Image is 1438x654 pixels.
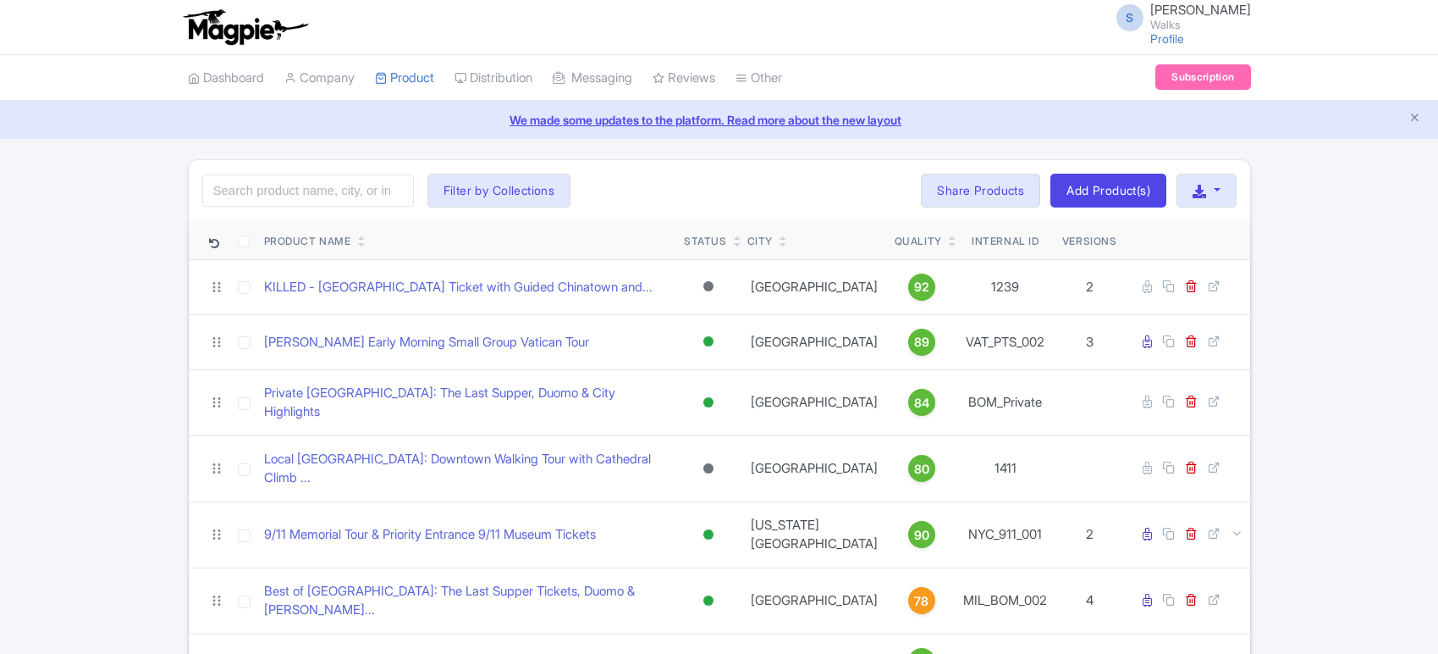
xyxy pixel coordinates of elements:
div: Status [684,234,727,249]
a: Dashboard [188,55,264,102]
div: Active [700,523,717,547]
a: We made some updates to the platform. Read more about the new layout [10,111,1428,129]
div: Active [700,330,717,354]
span: 3 [1086,334,1094,350]
div: Active [700,589,717,613]
span: 89 [914,333,929,352]
span: 4 [1086,592,1094,608]
td: NYC_911_001 [956,502,1055,568]
td: [GEOGRAPHIC_DATA] [741,435,888,502]
div: Product Name [264,234,351,249]
td: MIL_BOM_002 [956,568,1055,634]
th: Versions [1055,221,1124,260]
div: Archived [700,457,717,481]
a: 80 [895,455,949,482]
a: 90 [895,521,949,548]
small: Walks [1150,19,1251,30]
td: [GEOGRAPHIC_DATA] [741,314,888,369]
a: 89 [895,329,949,356]
span: 2 [1086,526,1094,542]
input: Search product name, city, or interal id [202,175,414,207]
div: Quality [895,234,942,249]
a: Product [375,55,434,102]
a: Distribution [455,55,532,102]
a: Best of [GEOGRAPHIC_DATA]: The Last Supper Tickets, Duomo & [PERSON_NAME]... [264,582,671,620]
span: S [1116,4,1143,31]
img: logo-ab69f6fb50320c5b225c76a69d11143b.png [179,8,311,46]
span: 92 [914,278,929,297]
td: BOM_Private [956,369,1055,435]
td: [GEOGRAPHIC_DATA] [741,568,888,634]
a: Subscription [1155,64,1250,90]
a: Local [GEOGRAPHIC_DATA]: Downtown Walking Tour with Cathedral Climb ... [264,450,671,488]
div: City [747,234,773,249]
span: 2 [1086,279,1094,295]
a: Reviews [653,55,715,102]
a: [PERSON_NAME] Early Morning Small Group Vatican Tour [264,333,589,352]
a: Add Product(s) [1050,174,1166,208]
a: Share Products [921,174,1040,208]
button: Close announcement [1408,109,1421,129]
span: 78 [914,592,928,611]
a: KILLED - [GEOGRAPHIC_DATA] Ticket with Guided Chinatown and... [264,278,653,297]
a: Messaging [553,55,632,102]
a: Profile [1150,31,1184,46]
a: S [PERSON_NAME] Walks [1106,3,1251,30]
td: VAT_PTS_002 [956,314,1055,369]
span: 80 [914,460,929,479]
a: Other [736,55,782,102]
span: 90 [914,526,929,545]
td: 1239 [956,259,1055,314]
a: Private [GEOGRAPHIC_DATA]: The Last Supper, Duomo & City Highlights [264,384,671,422]
td: [US_STATE][GEOGRAPHIC_DATA] [741,502,888,568]
td: [GEOGRAPHIC_DATA] [741,259,888,314]
a: 92 [895,274,949,301]
span: 84 [914,394,929,413]
a: 84 [895,389,949,416]
a: 78 [895,587,949,614]
th: Internal ID [956,221,1055,260]
td: [GEOGRAPHIC_DATA] [741,369,888,435]
div: Archived [700,274,717,299]
a: Company [284,55,355,102]
td: 1411 [956,435,1055,502]
a: 9/11 Memorial Tour & Priority Entrance 9/11 Museum Tickets [264,525,596,545]
span: [PERSON_NAME] [1150,2,1251,18]
div: Active [700,391,717,415]
button: Filter by Collections [427,174,571,208]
